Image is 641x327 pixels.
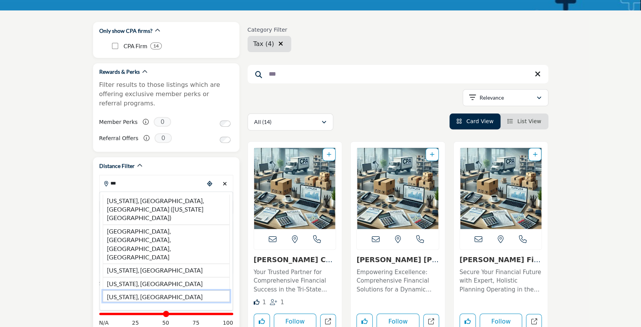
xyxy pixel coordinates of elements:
div: Followers [270,298,284,307]
li: [US_STATE], [GEOGRAPHIC_DATA], [GEOGRAPHIC_DATA] ([US_STATE][GEOGRAPHIC_DATA]) [103,195,230,225]
li: List View [500,114,548,129]
a: [PERSON_NAME] Financial Se... [460,256,541,272]
a: View List [507,118,541,124]
input: Switch to Member Perks [220,120,231,127]
label: Member Perks [99,115,138,129]
span: List View [517,118,541,124]
h6: Category Filter [248,27,291,33]
h3: Citrin Cooperman Advisors LLC [356,256,439,264]
div: Clear search location [219,176,231,192]
input: Switch to Referral Offers [220,137,231,143]
div: Choose your current location [204,176,215,192]
img: Citrin Cooperman Advisors LLC [357,148,439,229]
b: 14 [153,43,159,49]
p: All (14) [254,118,271,126]
input: Search Keyword [248,65,548,83]
a: Add To List [327,151,331,158]
span: 50 [162,319,169,327]
a: View Card [456,118,493,124]
p: Filter results to those listings which are offering exclusive member perks or referral programs. [99,80,233,108]
span: 0 [154,117,171,127]
p: CPA Firm: CPA Firm [124,42,147,51]
input: Search Location [100,176,204,191]
span: 1 [280,299,284,306]
p: Empowering Excellence: Comprehensive Financial Solutions for a Dynamic Global Market As a leading... [356,268,439,294]
img: Shapiro Financial Security Group [460,148,542,229]
a: Open Listing in new tab [357,148,439,229]
a: Open Listing in new tab [254,148,336,229]
li: [GEOGRAPHIC_DATA], [GEOGRAPHIC_DATA], [GEOGRAPHIC_DATA], [GEOGRAPHIC_DATA] [103,225,230,264]
li: [US_STATE], [GEOGRAPHIC_DATA] [103,264,230,277]
button: All (14) [248,114,333,130]
span: 75 [192,319,199,327]
h2: Distance Filter [99,162,135,170]
span: 1 [262,299,266,306]
div: 14 Results For CPA Firm [150,42,162,49]
div: Search within: [99,280,233,288]
a: Add To List [430,151,434,158]
li: Card View [449,114,500,129]
h2: Only show CPA firms? [99,27,153,35]
h3: Kinney Company LLC (formerly Jampol Kinney) [254,256,336,264]
p: Your Trusted Partner for Comprehensive Financial Success in the Tri-State Area With over three de... [254,268,336,294]
input: CPA Firm checkbox [112,43,118,49]
h2: Rewards & Perks [99,68,140,76]
a: [PERSON_NAME] [PERSON_NAME] Adv... [356,256,439,272]
a: Open Listing in new tab [460,148,542,229]
i: Like [254,299,259,305]
p: Secure Your Financial Future with Expert, Holistic Planning Operating in the accounting industry,... [460,268,542,294]
label: Referral Offers [99,132,139,145]
h3: Shapiro Financial Security Group [460,256,542,264]
span: N/A [99,319,109,327]
a: Empowering Excellence: Comprehensive Financial Solutions for a Dynamic Global Market As a leading... [356,266,439,294]
a: Add To List [532,151,537,158]
li: [US_STATE], [GEOGRAPHIC_DATA] [103,277,230,290]
span: Card View [466,118,493,124]
a: Your Trusted Partner for Comprehensive Financial Success in the Tri-State Area With over three de... [254,266,336,294]
p: Relevance [479,94,504,102]
div: Search Location [100,191,233,310]
button: Relevance [463,89,548,106]
li: [US_STATE], [GEOGRAPHIC_DATA] [103,290,230,302]
span: 25 [132,319,139,327]
img: Kinney Company LLC (formerly Jampol Kinney) [254,148,336,229]
a: Secure Your Financial Future with Expert, Holistic Planning Operating in the accounting industry,... [460,266,542,294]
span: Tax (4) [253,40,274,47]
a: [PERSON_NAME] Company LLC (... [254,256,332,272]
span: 100 [223,319,233,327]
span: 0 [154,133,172,143]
